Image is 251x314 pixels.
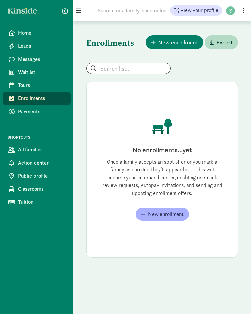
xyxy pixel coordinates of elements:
a: Public profile [3,169,71,183]
div: No enrollments...yet [102,145,223,155]
a: Tours [3,79,71,92]
a: Tuition [3,196,71,209]
span: Action center [18,159,65,167]
span: New enrollment [148,210,184,218]
a: Classrooms [3,183,71,196]
span: Leads [18,42,65,50]
a: Waitlist [3,66,71,79]
span: Classrooms [18,185,65,193]
span: Enrollments [18,95,65,102]
span: Waitlist [18,68,65,76]
a: Action center [3,156,71,169]
span: All families [18,146,65,154]
span: Tours [18,81,65,89]
a: All families [3,143,71,156]
span: New enrollment [158,38,198,47]
span: Public profile [18,172,65,180]
span: Messages [18,55,65,63]
span: Tuition [18,198,65,206]
span: View your profile [180,7,218,14]
iframe: Chat Widget [218,263,251,294]
button: New enrollment [146,35,203,49]
a: Payments [3,105,71,118]
a: Home [3,26,71,40]
button: Export [205,35,238,49]
a: Leads [3,40,71,53]
a: Enrollments [3,92,71,105]
h1: Enrollments [86,34,134,52]
span: Payments [18,108,65,115]
a: View your profile [170,5,222,16]
img: no_enrollments.png [148,119,176,134]
input: Search for a family, child or location [94,4,170,17]
a: Messages [3,53,71,66]
input: Search list... [87,63,170,74]
button: New enrollment [136,208,189,221]
span: Home [18,29,65,37]
span: Export [216,38,233,47]
div: Once a family accepts an spot offer or you mark a family as enrolled they’ll appear here. This wi... [102,158,223,197]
